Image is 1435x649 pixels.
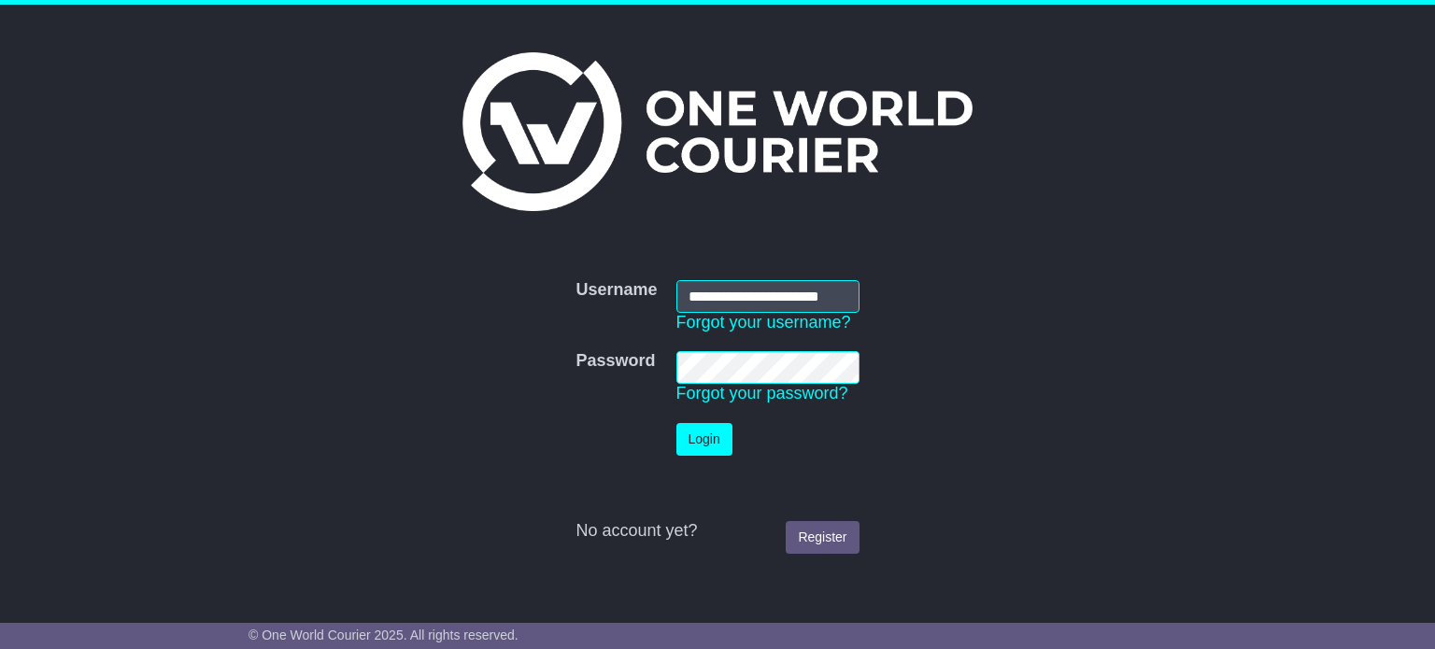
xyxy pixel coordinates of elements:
label: Username [575,280,657,301]
a: Register [786,521,859,554]
img: One World [462,52,973,211]
a: Forgot your password? [676,384,848,402]
div: No account yet? [575,521,859,542]
button: Login [676,423,732,456]
a: Forgot your username? [676,313,851,332]
label: Password [575,351,655,372]
span: © One World Courier 2025. All rights reserved. [249,628,519,642]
